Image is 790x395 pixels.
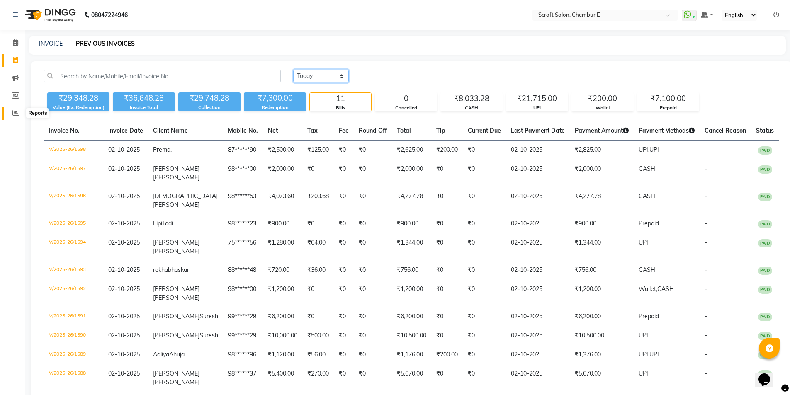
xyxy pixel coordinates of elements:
[108,165,140,172] span: 02-10-2025
[263,233,302,261] td: ₹1,280.00
[108,313,140,320] span: 02-10-2025
[49,127,80,134] span: Invoice No.
[392,280,431,307] td: ₹1,200.00
[463,307,506,326] td: ₹0
[705,266,707,274] span: -
[26,108,49,118] div: Reports
[570,307,634,326] td: ₹6,200.00
[506,261,570,280] td: 02-10-2025
[570,187,634,214] td: ₹4,277.28
[506,345,570,364] td: 02-10-2025
[169,351,185,358] span: Ahuja
[263,214,302,233] td: ₹900.00
[637,93,699,104] div: ₹7,100.00
[639,351,649,358] span: UPI,
[375,93,437,104] div: 0
[463,233,506,261] td: ₹0
[392,160,431,187] td: ₹2,000.00
[113,92,175,104] div: ₹36,648.28
[153,192,218,200] span: [DEMOGRAPHIC_DATA]
[73,36,138,51] a: PREVIOUS INVOICES
[354,345,392,364] td: ₹0
[263,141,302,160] td: ₹2,500.00
[44,345,103,364] td: V/2025-26/1589
[756,127,774,134] span: Status
[339,127,349,134] span: Fee
[705,313,707,320] span: -
[649,146,659,153] span: UPI
[44,214,103,233] td: V/2025-26/1595
[44,141,103,160] td: V/2025-26/1598
[570,214,634,233] td: ₹900.00
[47,92,109,104] div: ₹29,348.28
[354,261,392,280] td: ₹0
[91,3,128,27] b: 08047224946
[649,351,659,358] span: UPI
[392,261,431,280] td: ₹756.00
[506,141,570,160] td: 02-10-2025
[153,285,199,293] span: [PERSON_NAME]
[334,261,354,280] td: ₹0
[463,187,506,214] td: ₹0
[178,104,241,111] div: Collection
[392,364,431,392] td: ₹5,670.00
[463,160,506,187] td: ₹0
[302,261,334,280] td: ₹36.00
[392,141,431,160] td: ₹2,625.00
[570,160,634,187] td: ₹2,000.00
[44,160,103,187] td: V/2025-26/1597
[354,214,392,233] td: ₹0
[334,187,354,214] td: ₹0
[170,146,172,153] span: .
[47,104,109,111] div: Value (Ex. Redemption)
[263,261,302,280] td: ₹720.00
[392,326,431,345] td: ₹10,500.00
[392,233,431,261] td: ₹1,344.00
[108,220,140,227] span: 02-10-2025
[705,165,707,172] span: -
[705,370,707,377] span: -
[334,307,354,326] td: ₹0
[302,214,334,233] td: ₹0
[263,187,302,214] td: ₹4,073.60
[431,307,463,326] td: ₹0
[705,239,707,246] span: -
[506,233,570,261] td: 02-10-2025
[199,332,218,339] span: Suresh
[758,165,772,174] span: PAID
[263,280,302,307] td: ₹1,200.00
[268,127,278,134] span: Net
[572,93,633,104] div: ₹200.00
[392,345,431,364] td: ₹1,176.00
[705,351,707,358] span: -
[44,280,103,307] td: V/2025-26/1592
[113,104,175,111] div: Invoice Total
[354,326,392,345] td: ₹0
[228,127,258,134] span: Mobile No.
[153,294,199,301] span: [PERSON_NAME]
[153,220,162,227] span: Lipi
[302,307,334,326] td: ₹0
[302,364,334,392] td: ₹270.00
[354,187,392,214] td: ₹0
[463,364,506,392] td: ₹0
[639,370,648,377] span: UPI
[468,127,501,134] span: Current Due
[302,160,334,187] td: ₹0
[153,247,199,255] span: [PERSON_NAME]
[302,141,334,160] td: ₹125.00
[506,214,570,233] td: 02-10-2025
[153,165,199,172] span: [PERSON_NAME]
[21,3,78,27] img: logo
[506,160,570,187] td: 02-10-2025
[758,351,772,359] span: PAID
[334,160,354,187] td: ₹0
[570,345,634,364] td: ₹1,376.00
[354,364,392,392] td: ₹0
[108,351,140,358] span: 02-10-2025
[639,239,648,246] span: UPI
[108,285,140,293] span: 02-10-2025
[506,364,570,392] td: 02-10-2025
[153,266,168,274] span: rekha
[153,332,199,339] span: [PERSON_NAME]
